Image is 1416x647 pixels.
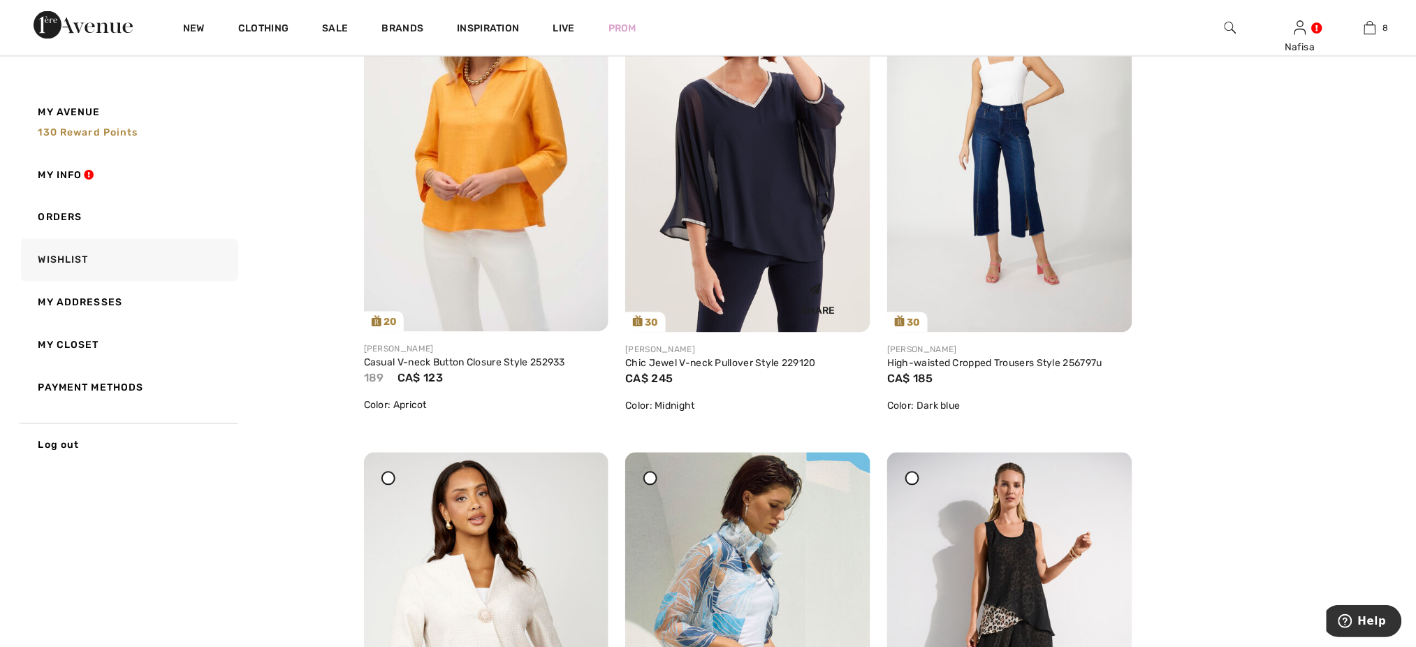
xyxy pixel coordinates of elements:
a: Orders [18,196,238,239]
span: CA$ 123 [397,372,443,385]
a: Casual V-neck Button Closure Style 252933 [364,357,565,369]
a: New [183,22,205,37]
a: Clothing [238,22,289,37]
div: Share [778,272,861,322]
a: Prom [608,21,636,36]
div: Color: Apricot [364,398,609,413]
a: Payment Methods [18,367,238,409]
a: Brands [382,22,424,37]
div: Nafisa [1266,40,1334,54]
img: 1ère Avenue [34,11,133,39]
img: My Info [1294,20,1306,36]
a: Log out [18,423,238,467]
a: Live [553,21,575,36]
img: My Bag [1364,20,1376,36]
span: 189 [364,372,384,385]
a: 8 [1336,20,1404,36]
span: My Avenue [38,105,101,119]
span: Inspiration [457,22,519,37]
div: Color: Dark blue [887,399,1132,414]
a: Chic Jewel V-neck Pullover Style 229120 [625,358,816,370]
div: Color: Midnight [625,399,870,414]
span: CA$ 185 [887,372,933,386]
div: [PERSON_NAME] [364,343,609,356]
span: CA$ 245 [625,372,673,386]
img: search the website [1225,20,1236,36]
span: 8 [1383,22,1389,34]
div: [PERSON_NAME] [625,344,870,356]
a: My Addresses [18,282,238,324]
a: Sale [322,22,348,37]
a: My Closet [18,324,238,367]
span: 130 Reward points [38,126,138,138]
a: High-waisted Cropped Trousers Style 256797u [887,358,1102,370]
iframe: Opens a widget where you can find more information [1327,605,1402,640]
div: [PERSON_NAME] [887,344,1132,356]
a: My Info [18,154,238,196]
a: Wishlist [18,239,238,282]
a: Sign In [1294,21,1306,34]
